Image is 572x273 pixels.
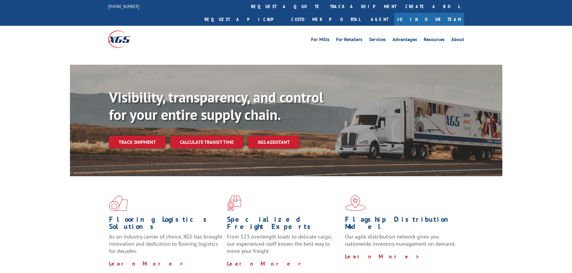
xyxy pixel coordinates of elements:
[227,233,340,260] p: From 123 overlength loads to delicate cargo, our experienced staff knows the best way to move you...
[394,13,464,26] a: Join Our Team
[108,3,139,9] a: [PHONE_NUMBER]
[200,13,287,26] a: Request a pickup
[109,136,165,148] a: Track shipment
[424,37,445,44] a: Resources
[369,37,386,44] a: Services
[345,253,420,260] a: Learn More >
[345,216,459,233] h1: Flagship Distribution Model
[109,233,222,254] span: As an industry carrier of choice, XGS has brought innovation and dedication to flooring logistics...
[170,136,243,149] a: Calculate transit time
[287,13,365,26] a: Customer Portal
[109,195,128,211] img: xgs-icon-total-supply-chain-intelligence-red
[109,260,184,267] a: Learn More >
[345,233,455,247] span: Our agile distribution network gives you nationwide inventory management on demand.
[227,216,340,233] h1: Specialized Freight Experts
[451,37,464,44] a: About
[336,37,362,44] a: For Retailers
[392,37,417,44] a: Advantages
[227,260,302,267] a: Learn More >
[227,195,241,211] img: xgs-icon-focused-on-flooring-red
[248,136,299,149] a: XGS ASSISTANT
[365,13,394,26] a: Agent
[345,195,366,211] img: xgs-icon-flagship-distribution-model-red
[109,88,323,124] b: Visibility, transparency, and control for your entire supply chain.
[109,216,222,233] h1: Flooring Logistics Solutions
[311,37,329,44] a: For Mills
